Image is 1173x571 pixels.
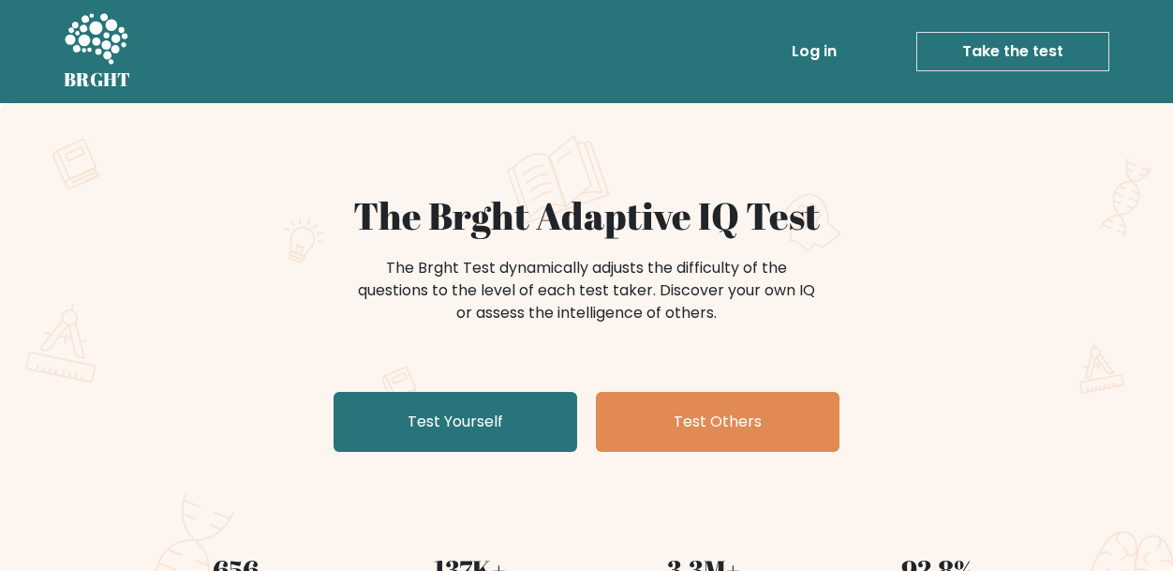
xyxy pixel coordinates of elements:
[596,392,839,452] a: Test Others
[64,68,131,91] h5: BRGHT
[64,8,131,96] a: BRGHT
[916,32,1109,71] a: Take the test
[129,193,1044,238] h1: The Brght Adaptive IQ Test
[784,33,844,70] a: Log in
[352,257,821,324] div: The Brght Test dynamically adjusts the difficulty of the questions to the level of each test take...
[334,392,577,452] a: Test Yourself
